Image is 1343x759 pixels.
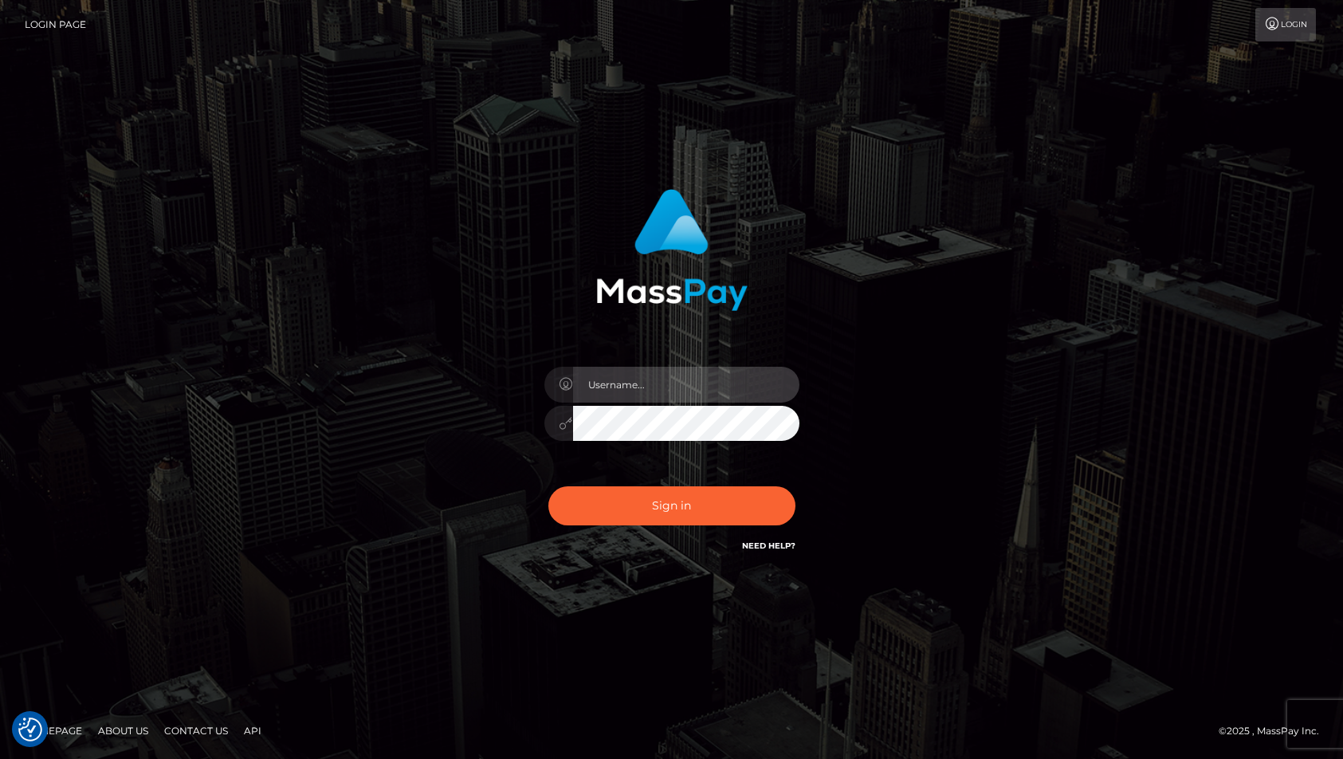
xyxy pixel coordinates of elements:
[25,8,86,41] a: Login Page
[596,189,748,311] img: MassPay Login
[1219,722,1331,740] div: © 2025 , MassPay Inc.
[18,718,88,743] a: Homepage
[548,486,795,525] button: Sign in
[238,718,268,743] a: API
[742,541,795,551] a: Need Help?
[1255,8,1316,41] a: Login
[18,718,42,741] img: Revisit consent button
[92,718,155,743] a: About Us
[18,718,42,741] button: Consent Preferences
[573,367,799,403] input: Username...
[158,718,234,743] a: Contact Us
